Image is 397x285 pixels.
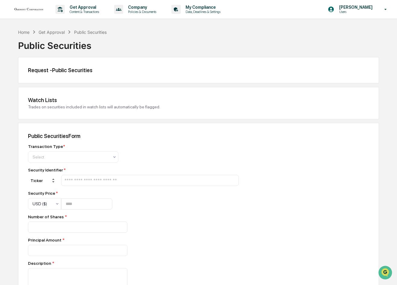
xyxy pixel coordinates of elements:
a: Powered byPylon [42,102,73,107]
div: Transaction Type [28,144,65,149]
div: Watch Lists [28,97,369,103]
p: Policies & Documents [123,10,159,14]
div: Security Price [28,191,112,196]
p: Content & Transactions [65,10,102,14]
div: Request - Public Securities [28,67,369,73]
p: [PERSON_NAME] [334,5,376,10]
div: Home [18,30,30,35]
div: Description [28,261,239,266]
span: Preclearance [12,76,39,82]
p: Company [123,5,159,10]
div: Public Securities [18,35,379,51]
div: Public Securities Form [28,133,369,139]
div: 🗄️ [44,77,48,82]
div: Start new chat [20,46,99,52]
span: Attestations [50,76,75,82]
div: Get Approval [39,30,65,35]
div: Trades on securities included in watch lists will automatically be flagged. [28,104,369,109]
div: Principal Amount [28,238,239,242]
a: 🖐️Preclearance [4,74,41,85]
span: Data Lookup [12,88,38,94]
img: logo [14,7,43,11]
p: Users [334,10,376,14]
div: We're available if you need us! [20,52,76,57]
p: How can we help? [6,13,110,22]
div: Ticker [28,176,58,185]
div: Security Identifier [28,168,239,172]
p: My Compliance [181,5,224,10]
iframe: Open customer support [378,265,394,281]
a: 🔎Data Lookup [4,85,40,96]
span: Pylon [60,102,73,107]
p: Get Approval [65,5,102,10]
img: 1746055101610-c473b297-6a78-478c-a979-82029cc54cd1 [6,46,17,57]
div: Number of Shares [28,214,239,219]
button: Start new chat [102,48,110,55]
div: Public Securities [74,30,107,35]
div: 🖐️ [6,77,11,82]
div: 🔎 [6,88,11,93]
p: Data, Deadlines & Settings [181,10,224,14]
a: 🗄️Attestations [41,74,77,85]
